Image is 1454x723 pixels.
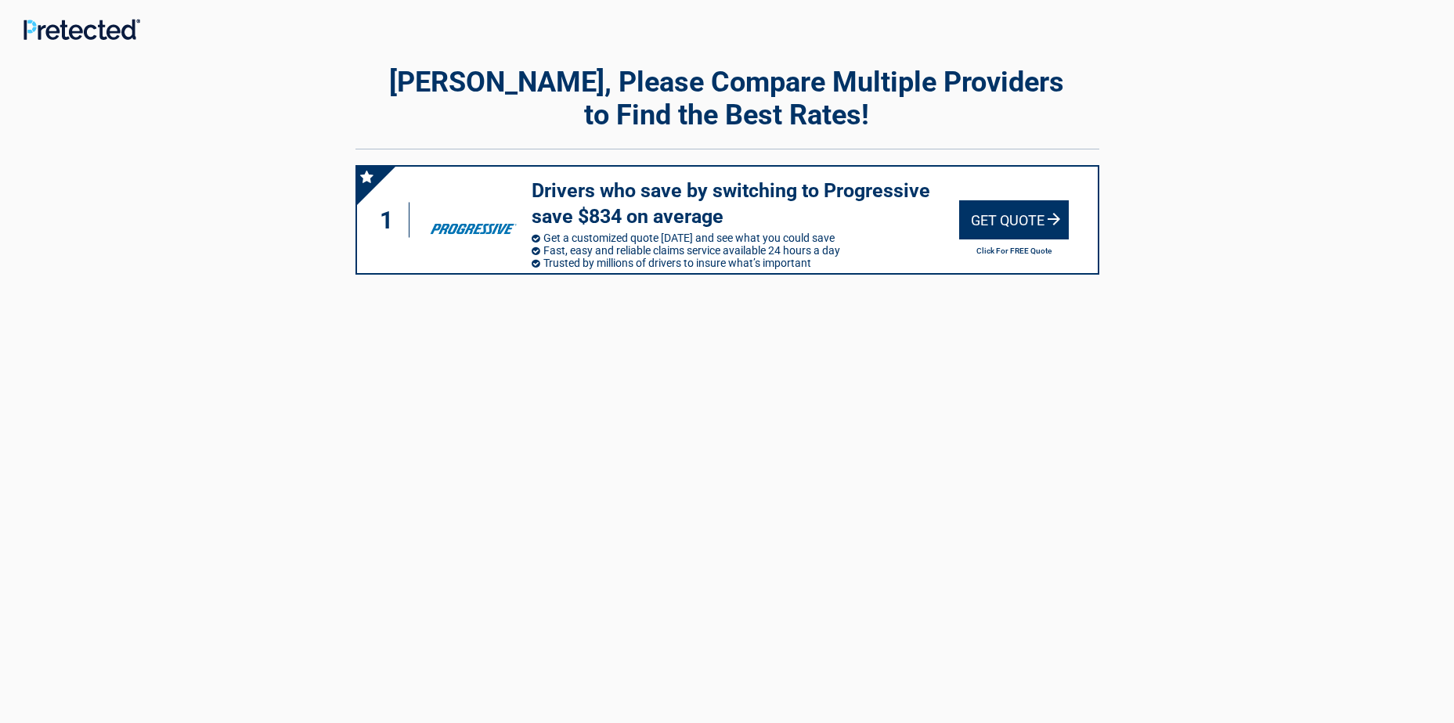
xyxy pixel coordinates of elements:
li: Fast, easy and reliable claims service available 24 hours a day [532,244,959,257]
div: Get Quote [959,200,1069,239]
h2: [PERSON_NAME], Please Compare Multiple Providers to Find the Best Rates! [355,66,1099,131]
img: Main Logo [23,19,140,40]
li: Trusted by millions of drivers to insure what’s important [532,257,959,269]
h2: Click For FREE Quote [959,246,1069,255]
li: Get a customized quote [DATE] and see what you could save [532,232,959,244]
div: 1 [373,203,410,238]
img: progressive's logo [423,196,523,244]
h3: Drivers who save by switching to Progressive save $834 on average [532,178,959,229]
